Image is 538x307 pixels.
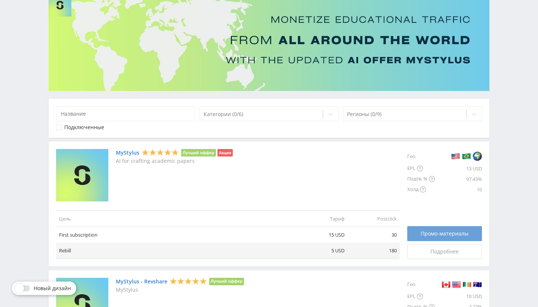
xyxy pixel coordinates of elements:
[430,249,459,255] span: Подробнее
[116,287,244,293] p: MyStylus
[407,163,435,174] div: EPL
[435,163,482,174] div: 13 USD
[421,231,469,237] span: Промо-материалы
[407,278,435,291] div: Гео
[56,227,295,243] td: First subscription
[142,149,179,156] div: 5 Stars
[116,279,167,285] a: MyStylus - Revshare
[435,184,482,195] div: 10
[209,278,244,285] li: Лучший оффер
[407,149,435,163] div: Гео
[407,226,482,241] a: Промо-материалы
[347,210,400,227] td: Postclick
[407,174,435,184] div: Подтв. %
[407,291,435,302] div: EPL
[435,291,482,302] div: 10 USD
[435,174,482,184] div: 97.43%
[217,149,233,156] li: Акция
[295,227,347,243] td: 15 USD
[295,243,347,259] td: 5 USD
[181,149,216,156] li: Лучший оффер
[116,158,233,164] p: AI for crafting academic papers
[170,277,207,285] div: 5 Stars
[56,210,295,227] td: Цель
[295,210,347,227] td: Тариф
[56,149,108,201] img: MyStylus
[407,184,435,195] div: Холд
[407,244,482,259] a: Подробнее
[56,106,195,121] input: Название
[347,243,400,259] td: 180
[64,124,104,130] div: Подключенные
[347,227,400,243] td: 30
[34,285,71,291] span: Новый дизайн
[56,243,295,259] td: Rebill
[116,150,139,156] a: MyStylus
